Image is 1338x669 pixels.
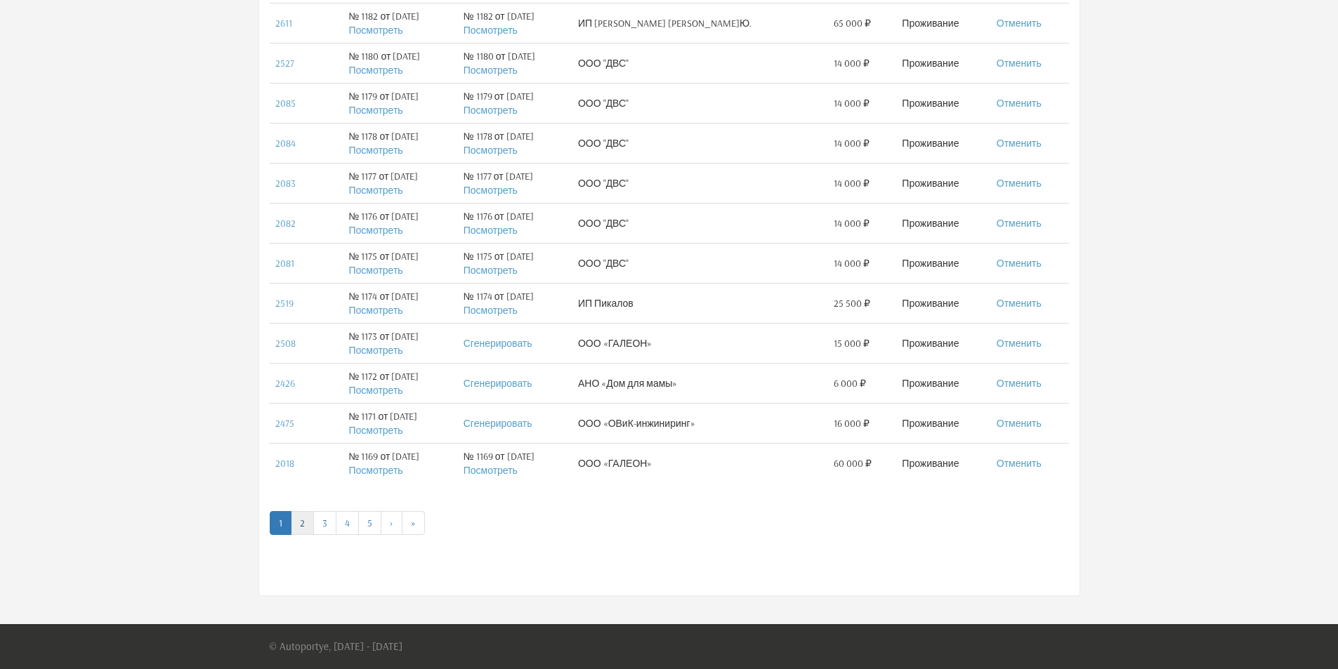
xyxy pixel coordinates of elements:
td: № 1169 от [DATE] [458,443,572,483]
td: № 1180 от [DATE] [458,43,572,83]
td: № 1174 от [DATE] [343,283,457,323]
td: № 1179 от [DATE] [458,83,572,123]
a: Посмотреть [464,24,518,37]
a: Посмотреть [464,184,518,197]
a: Отменить [997,137,1042,150]
span: 65 000 ₽ [834,16,871,30]
span: 14 000 ₽ [834,176,870,190]
a: 2 [291,511,314,535]
td: № 1176 от [DATE] [343,203,457,243]
a: Посмотреть [348,224,402,237]
a: Посмотреть [464,64,518,77]
span: 14 000 ₽ [834,56,870,70]
td: ИП [PERSON_NAME] [PERSON_NAME]Ю. [572,3,828,43]
td: № 1174 от [DATE] [458,283,572,323]
span: 6 000 ₽ [834,376,866,390]
td: № 1173 от [DATE] [343,323,457,363]
a: Отменить [997,457,1042,470]
span: 14 000 ₽ [834,96,870,110]
td: Проживание [896,403,990,443]
td: № 1175 от [DATE] [343,243,457,283]
td: ООО «ГАЛЕОН» [572,323,828,363]
td: № 1179 от [DATE] [343,83,457,123]
a: Посмотреть [348,464,402,477]
a: Посмотреть [348,344,402,357]
td: Проживание [896,283,990,323]
a: 2527 [275,57,294,69]
a: 2508 [275,337,296,350]
a: Посмотреть [348,304,402,317]
td: № 1177 от [DATE] [343,163,457,203]
a: Сгенерировать [464,417,532,430]
td: № 1178 от [DATE] [458,123,572,163]
p: © Autoportye, [DATE] - [DATE] [269,624,402,669]
a: Отменить [997,177,1042,190]
a: Посмотреть [464,304,518,317]
a: 2085 [275,97,296,110]
span: 15 000 ₽ [834,336,870,350]
span: 25 500 ₽ [834,296,870,310]
td: ООО "ДВС" [572,43,828,83]
a: Отменить [997,337,1042,350]
a: Отменить [997,17,1042,29]
a: 2082 [275,217,296,230]
td: Проживание [896,3,990,43]
a: 2519 [275,297,294,310]
span: 60 000 ₽ [834,456,872,470]
a: Отменить [997,377,1042,390]
a: 2083 [275,177,296,190]
td: Проживание [896,123,990,163]
td: ИП Пикалов [572,283,828,323]
a: » [402,511,425,535]
a: Посмотреть [464,144,518,157]
a: 2611 [275,17,292,29]
td: Проживание [896,43,990,83]
a: 2084 [275,137,296,150]
td: № 1175 от [DATE] [458,243,572,283]
td: № 1182 от [DATE] [343,3,457,43]
a: Посмотреть [464,224,518,237]
a: Посмотреть [464,264,518,277]
span: 14 000 ₽ [834,216,870,230]
td: Проживание [896,323,990,363]
td: ООО «ОВиК-инжиниринг» [572,403,828,443]
td: Проживание [896,163,990,203]
a: Отменить [997,217,1042,230]
a: Отменить [997,297,1042,310]
td: ООО "ДВС" [572,243,828,283]
a: Посмотреть [348,424,402,437]
td: АНО «Дом для мамы» [572,363,828,403]
td: № 1172 от [DATE] [343,363,457,403]
td: ООО «ГАЛЕОН» [572,443,828,483]
td: ООО "ДВС" [572,203,828,243]
a: Отменить [997,57,1042,69]
td: Проживание [896,83,990,123]
a: Посмотреть [348,104,402,117]
a: 3 [313,511,336,535]
a: Посмотреть [348,384,402,397]
a: Отменить [997,417,1042,430]
a: 4 [336,511,359,535]
td: ООО "ДВС" [572,83,828,123]
span: 16 000 ₽ [834,416,870,430]
a: Сгенерировать [464,377,532,390]
td: № 1178 от [DATE] [343,123,457,163]
td: Проживание [896,363,990,403]
a: › [381,511,402,535]
td: № 1176 от [DATE] [458,203,572,243]
a: Отменить [997,97,1042,110]
td: Проживание [896,443,990,483]
a: 2018 [275,457,294,470]
a: 2081 [275,257,294,270]
td: № 1169 от [DATE] [343,443,457,483]
span: 14 000 ₽ [834,136,870,150]
a: Посмотреть [348,144,402,157]
td: № 1177 от [DATE] [458,163,572,203]
a: Посмотреть [348,264,402,277]
td: ООО "ДВС" [572,123,828,163]
a: Отменить [997,257,1042,270]
a: 2426 [275,377,295,390]
a: Посмотреть [464,104,518,117]
a: Посмотреть [464,464,518,477]
td: Проживание [896,203,990,243]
